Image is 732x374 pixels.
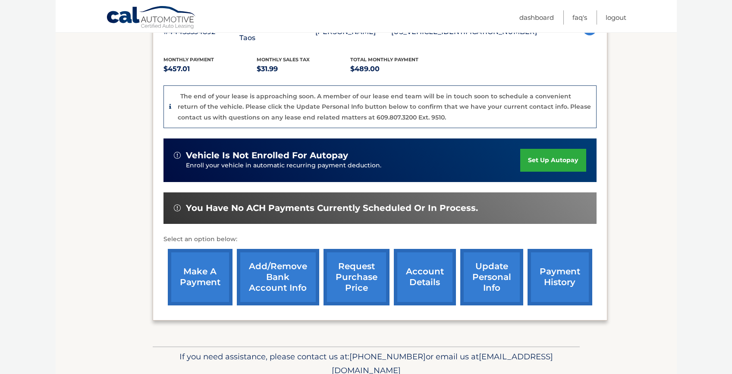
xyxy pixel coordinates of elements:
a: make a payment [168,249,232,305]
a: account details [394,249,456,305]
span: [PHONE_NUMBER] [349,352,426,361]
a: set up autopay [520,149,586,172]
img: alert-white.svg [174,204,181,211]
a: Dashboard [519,10,554,25]
a: payment history [528,249,592,305]
img: alert-white.svg [174,152,181,159]
p: Enroll your vehicle in automatic recurring payment deduction. [186,161,521,170]
span: Total Monthly Payment [350,57,418,63]
span: You have no ACH payments currently scheduled or in process. [186,203,478,214]
span: vehicle is not enrolled for autopay [186,150,348,161]
a: update personal info [460,249,523,305]
p: $457.01 [163,63,257,75]
p: $489.00 [350,63,444,75]
span: Monthly Payment [163,57,214,63]
a: Logout [606,10,626,25]
span: Monthly sales Tax [257,57,310,63]
a: Cal Automotive [106,6,197,31]
a: FAQ's [572,10,587,25]
p: $31.99 [257,63,350,75]
p: Select an option below: [163,234,597,245]
p: The end of your lease is approaching soon. A member of our lease end team will be in touch soon t... [178,92,591,121]
a: Add/Remove bank account info [237,249,319,305]
a: request purchase price [324,249,390,305]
